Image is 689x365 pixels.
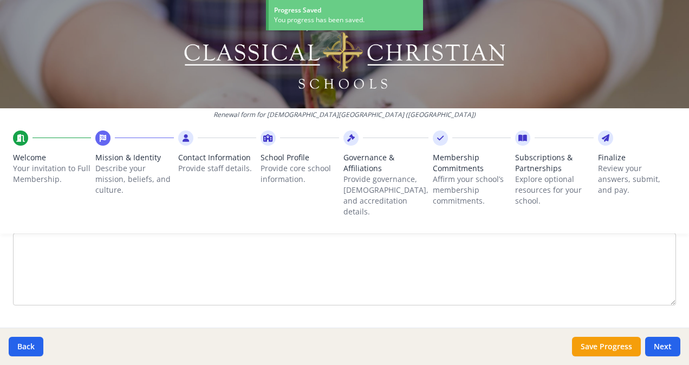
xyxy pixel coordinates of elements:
[95,163,173,195] p: Describe your mission, beliefs, and culture.
[645,337,680,356] button: Next
[95,152,173,163] span: Mission & Identity
[515,152,593,174] span: Subscriptions & Partnerships
[274,15,418,25] div: You progress has been saved.
[178,163,256,174] p: Provide staff details.
[183,16,507,92] img: Logo
[261,163,339,185] p: Provide core school information.
[433,174,511,206] p: Affirm your school’s membership commitments.
[598,163,676,195] p: Review your answers, submit, and pay.
[274,5,418,15] div: Progress Saved
[261,152,339,163] span: School Profile
[178,152,256,163] span: Contact Information
[572,337,641,356] button: Save Progress
[343,152,428,174] span: Governance & Affiliations
[515,174,593,206] p: Explore optional resources for your school.
[13,152,91,163] span: Welcome
[598,152,676,163] span: Finalize
[13,163,91,185] p: Your invitation to Full Membership.
[343,174,428,217] p: Provide governance, [DEMOGRAPHIC_DATA], and accreditation details.
[433,152,511,174] span: Membership Commitments
[9,337,43,356] button: Back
